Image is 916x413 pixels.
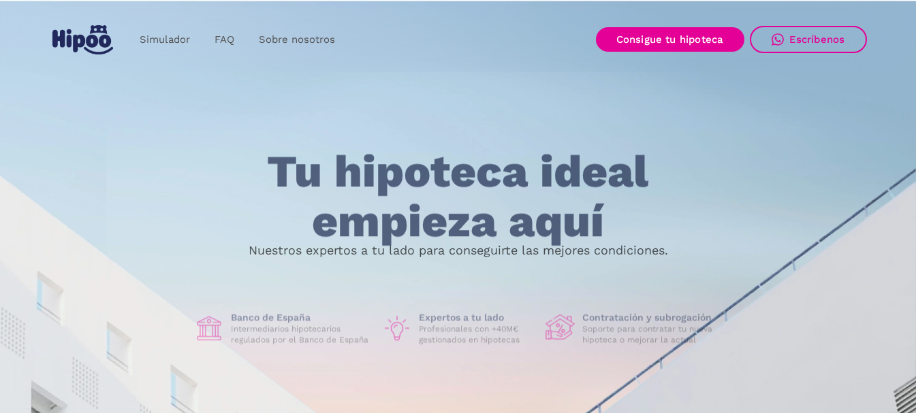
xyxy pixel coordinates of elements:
p: Nuestros expertos a tu lado para conseguirte las mejores condiciones. [249,245,668,256]
a: Mejorar mi hipoteca [456,337,661,369]
h1: Expertos a tu lado [419,312,535,324]
h1: Tu hipoteca ideal empieza aquí [200,148,716,246]
p: Profesionales con +40M€ gestionados en hipotecas [419,324,535,346]
a: Consigue tu hipoteca [596,27,744,52]
a: Simulador [127,27,202,53]
a: Escríbenos [750,26,867,53]
div: Escríbenos [789,33,845,46]
a: FAQ [202,27,247,53]
a: Sobre nosotros [247,27,347,53]
a: Buscar nueva hipoteca [254,337,451,369]
h1: Contratación y subrogación [582,312,723,324]
h1: Banco de España [231,312,371,324]
a: home [50,20,116,60]
p: Soporte para contratar tu nueva hipoteca o mejorar la actual [582,324,723,346]
p: Intermediarios hipotecarios regulados por el Banco de España [231,324,371,346]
